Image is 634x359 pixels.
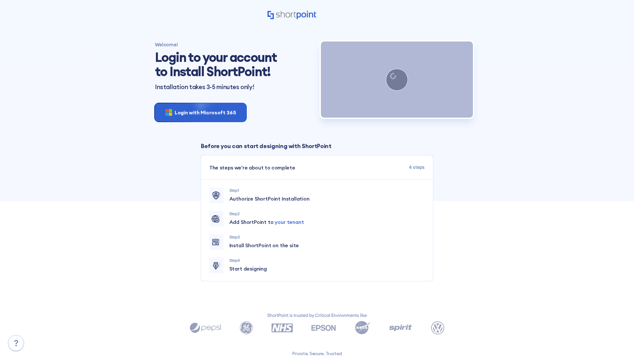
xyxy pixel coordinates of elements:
[201,142,433,150] p: Before you can start designing with ShortPoint
[275,219,304,225] span: your tenant
[229,241,299,249] span: Install ShortPoint on the site
[229,211,425,217] p: Step 2
[248,350,386,357] p: Private. Secure. Trusted
[229,265,267,272] span: Start designing
[229,234,425,240] p: Step 3
[409,164,425,171] span: 4 steps
[229,188,425,193] p: Step 1
[229,195,310,203] span: Authorize ShortPoint Installation
[209,164,295,171] span: The steps we're about to complete
[229,218,304,226] span: Add ShortPoint to
[155,103,246,122] button: Login with Microsoft 365
[155,50,281,79] h1: Login to your account to Install ShortPoint!
[229,258,425,263] p: Step 4
[155,84,313,90] p: Installation takes 3-5 minutes only!
[175,109,236,116] span: Login with Microsoft 365
[155,41,313,48] h4: Welcome!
